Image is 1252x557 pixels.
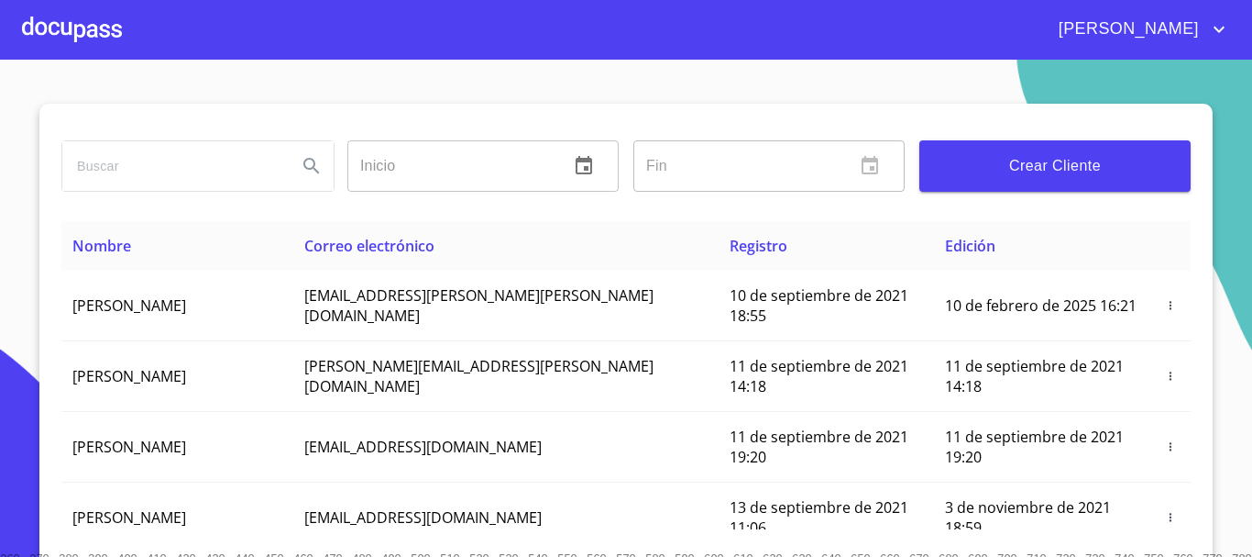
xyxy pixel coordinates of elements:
[62,141,282,191] input: search
[72,295,186,316] span: [PERSON_NAME]
[730,427,908,467] span: 11 de septiembre de 2021 19:20
[72,507,186,528] span: [PERSON_NAME]
[730,497,908,538] span: 13 de septiembre de 2021 11:06
[730,285,908,326] span: 10 de septiembre de 2021 18:55
[72,366,186,386] span: [PERSON_NAME]
[730,236,787,256] span: Registro
[72,236,131,256] span: Nombre
[304,236,434,256] span: Correo electrónico
[730,356,908,396] span: 11 de septiembre de 2021 14:18
[72,437,186,457] span: [PERSON_NAME]
[945,356,1124,396] span: 11 de septiembre de 2021 14:18
[304,437,542,457] span: [EMAIL_ADDRESS][DOMAIN_NAME]
[304,285,653,326] span: [EMAIL_ADDRESS][PERSON_NAME][PERSON_NAME][DOMAIN_NAME]
[934,153,1176,179] span: Crear Cliente
[945,236,995,256] span: Edición
[945,295,1137,316] span: 10 de febrero de 2025 16:21
[304,507,542,528] span: [EMAIL_ADDRESS][DOMAIN_NAME]
[1045,15,1208,44] span: [PERSON_NAME]
[945,427,1124,467] span: 11 de septiembre de 2021 19:20
[919,140,1191,192] button: Crear Cliente
[304,356,653,396] span: [PERSON_NAME][EMAIL_ADDRESS][PERSON_NAME][DOMAIN_NAME]
[1045,15,1230,44] button: account of current user
[290,144,334,188] button: Search
[945,497,1111,538] span: 3 de noviembre de 2021 18:59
